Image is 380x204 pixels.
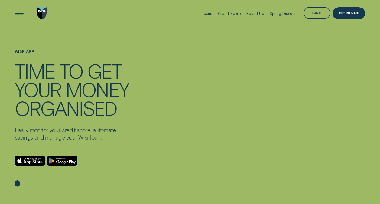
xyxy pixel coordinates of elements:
[15,99,117,118] div: ORGANISED
[333,7,365,19] a: Get Estimate
[13,7,25,19] button: Open Menu
[15,156,45,166] a: Download on the App Store
[15,127,131,141] p: Easily monitor your credit score, automate savings and manage your Wisr loan.
[270,11,298,16] div: Spring Discount
[47,156,77,166] a: Android App on Google Play
[304,7,330,19] button: Log in
[60,62,83,81] div: TO
[15,62,55,81] div: TIME
[15,80,61,99] div: YOUR
[202,11,212,16] div: Loans
[37,7,47,19] img: Wisr
[246,11,264,16] div: Round Up
[87,62,122,81] div: GET
[218,11,241,16] div: Credit Score
[15,49,131,61] h1: WISR APP
[15,62,131,118] h4: TIME TO GET YOUR MONEY ORGANISED
[66,80,129,99] div: MONEY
